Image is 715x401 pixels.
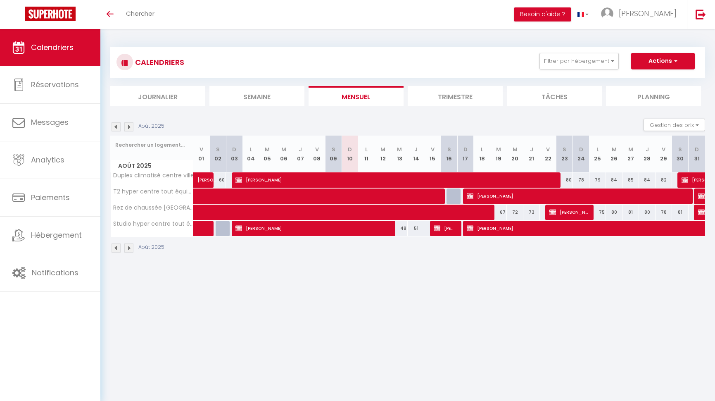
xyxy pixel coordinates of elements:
[474,136,490,172] th: 18
[573,172,589,188] div: 78
[514,7,571,21] button: Besoin d'aide ?
[549,204,588,220] span: [PERSON_NAME]
[467,188,687,204] span: [PERSON_NAME]
[315,146,319,153] abbr: V
[639,136,656,172] th: 28
[133,53,184,72] h3: CALENDRIERS
[507,136,523,172] th: 20
[408,221,424,236] div: 51
[507,86,602,106] li: Tâches
[457,136,474,172] th: 17
[197,168,216,184] span: [PERSON_NAME]
[496,146,501,153] abbr: M
[656,136,672,172] th: 29
[276,136,292,172] th: 06
[112,205,195,211] span: Rez de chaussée [GEOGRAPHIC_DATA]
[249,146,252,153] abbr: L
[696,9,706,19] img: logout
[589,136,606,172] th: 25
[672,136,689,172] th: 30
[546,146,550,153] abbr: V
[265,146,270,153] abbr: M
[235,172,555,188] span: [PERSON_NAME]
[31,192,70,203] span: Paiements
[530,146,533,153] abbr: J
[606,86,701,106] li: Planning
[397,146,402,153] abbr: M
[193,136,210,172] th: 01
[441,136,457,172] th: 16
[216,146,220,153] abbr: S
[200,146,203,153] abbr: V
[646,146,649,153] abbr: J
[391,221,408,236] div: 48
[325,136,342,172] th: 09
[622,136,639,172] th: 27
[573,136,589,172] th: 24
[365,146,368,153] abbr: L
[309,86,404,106] li: Mensuel
[242,136,259,172] th: 04
[110,86,205,106] li: Journalier
[380,146,385,153] abbr: M
[232,146,236,153] abbr: D
[606,172,622,188] div: 84
[612,146,617,153] abbr: M
[235,220,390,236] span: [PERSON_NAME]
[112,221,195,227] span: Studio hyper centre tout équipé
[434,220,456,236] span: [PERSON_NAME]
[299,146,302,153] abbr: J
[579,146,583,153] abbr: D
[589,172,606,188] div: 79
[539,53,619,69] button: Filtrer par hébergement
[281,146,286,153] abbr: M
[606,205,622,220] div: 80
[631,53,695,69] button: Actions
[556,172,573,188] div: 80
[112,189,195,195] span: T2 hyper centre tout équipé
[431,146,435,153] abbr: V
[424,136,441,172] th: 15
[540,136,556,172] th: 22
[348,146,352,153] abbr: D
[292,136,309,172] th: 07
[408,86,503,106] li: Trimestre
[639,205,656,220] div: 80
[639,172,656,188] div: 84
[31,230,82,240] span: Hébergement
[689,136,705,172] th: 31
[490,136,507,172] th: 19
[138,122,164,130] p: Août 2025
[672,205,689,220] div: 81
[193,172,210,188] a: [PERSON_NAME]
[31,79,79,90] span: Réservations
[622,205,639,220] div: 81
[375,136,391,172] th: 12
[408,136,424,172] th: 14
[556,136,573,172] th: 23
[513,146,518,153] abbr: M
[662,146,665,153] abbr: V
[601,7,613,20] img: ...
[259,136,276,172] th: 05
[31,42,74,53] span: Calendriers
[209,86,304,106] li: Semaine
[226,136,242,172] th: 03
[678,146,682,153] abbr: S
[656,205,672,220] div: 78
[596,146,599,153] abbr: L
[589,205,606,220] div: 75
[115,138,188,153] input: Rechercher un logement...
[209,136,226,172] th: 02
[32,267,78,278] span: Notifications
[332,146,335,153] abbr: S
[619,8,677,19] span: [PERSON_NAME]
[25,7,76,21] img: Super Booking
[138,243,164,251] p: Août 2025
[656,172,672,188] div: 82
[112,172,194,179] span: Duplex climatisé centre ville
[31,155,64,165] span: Analytics
[391,136,408,172] th: 13
[126,9,154,18] span: Chercher
[606,136,622,172] th: 26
